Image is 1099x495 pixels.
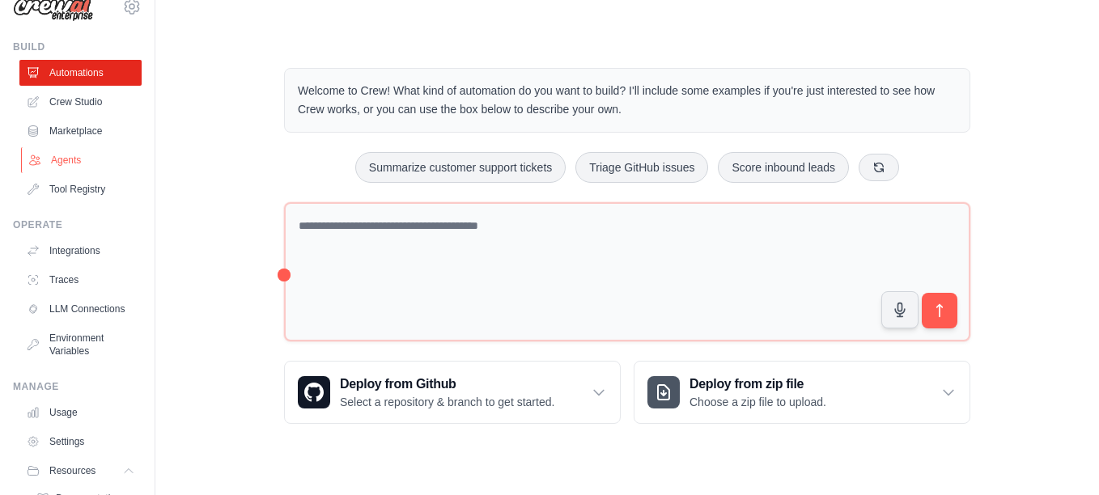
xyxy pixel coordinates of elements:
[298,82,957,119] p: Welcome to Crew! What kind of automation do you want to build? I'll include some examples if you'...
[19,118,142,144] a: Marketplace
[690,394,826,410] p: Choose a zip file to upload.
[355,152,566,183] button: Summarize customer support tickets
[1018,417,1099,495] div: Widget de chat
[19,89,142,115] a: Crew Studio
[49,464,95,477] span: Resources
[340,394,554,410] p: Select a repository & branch to get started.
[19,429,142,455] a: Settings
[21,147,143,173] a: Agents
[19,458,142,484] button: Resources
[575,152,708,183] button: Triage GitHub issues
[19,296,142,322] a: LLM Connections
[340,374,554,394] h3: Deploy from Github
[13,40,142,53] div: Build
[13,218,142,231] div: Operate
[13,380,142,393] div: Manage
[19,176,142,202] a: Tool Registry
[19,267,142,293] a: Traces
[19,400,142,425] a: Usage
[19,325,142,364] a: Environment Variables
[690,374,826,394] h3: Deploy from zip file
[19,60,142,86] a: Automations
[1018,417,1099,495] iframe: Chat Widget
[19,238,142,264] a: Integrations
[718,152,849,183] button: Score inbound leads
